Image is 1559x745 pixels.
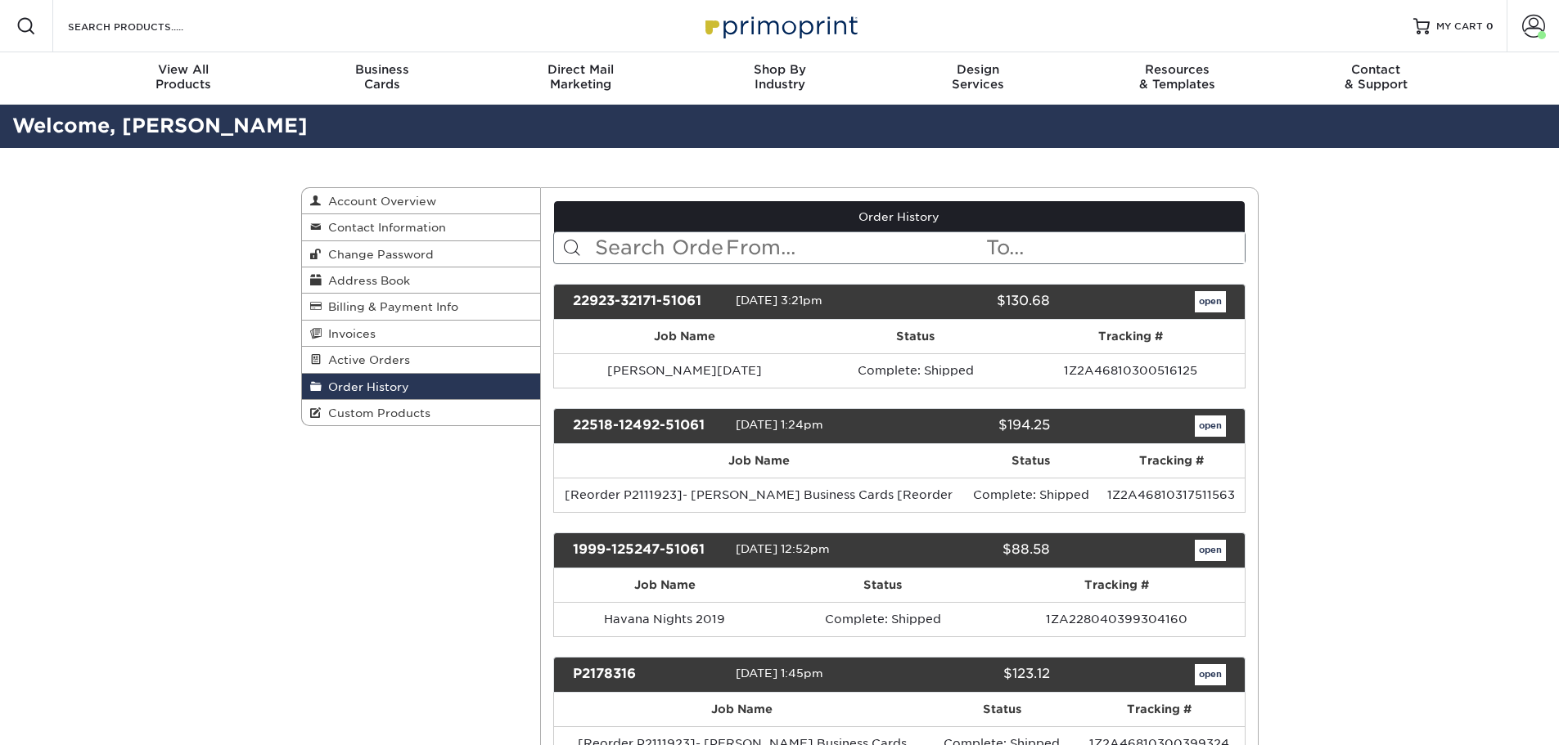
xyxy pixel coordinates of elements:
span: [DATE] 3:21pm [736,294,822,307]
span: Custom Products [322,406,430,420]
span: Invoices [322,327,376,340]
span: Account Overview [322,195,436,208]
div: Services [879,62,1078,92]
span: Billing & Payment Info [322,300,458,313]
div: & Support [1277,62,1476,92]
a: open [1195,664,1226,685]
span: Business [282,62,481,77]
span: Active Orders [322,353,410,366]
span: Direct Mail [481,62,680,77]
td: 1ZA228040399304160 [989,602,1244,636]
th: Job Name [554,320,814,353]
div: $123.12 [887,664,1062,685]
span: View All [84,62,283,77]
div: 22923-32171-51061 [561,291,736,312]
td: 1Z2A46810300516125 [1016,353,1245,388]
span: 0 [1486,20,1494,32]
span: MY CART [1436,20,1483,34]
th: Status [930,693,1074,726]
span: Resources [1078,62,1277,77]
input: To... [985,232,1245,263]
a: Direct MailMarketing [481,52,680,105]
th: Tracking # [1098,444,1244,478]
a: Order History [302,374,541,400]
div: 1999-125247-51061 [561,540,736,561]
span: Contact [1277,62,1476,77]
div: 22518-12492-51061 [561,415,736,437]
th: Status [964,444,1098,478]
span: Address Book [322,274,410,287]
a: Resources& Templates [1078,52,1277,105]
span: [DATE] 1:45pm [736,666,823,680]
img: Primoprint [698,8,862,43]
th: Tracking # [1016,320,1245,353]
input: Search Orders... [593,232,724,263]
a: Invoices [302,321,541,347]
a: Shop ByIndustry [680,52,879,105]
th: Job Name [554,693,930,726]
a: Custom Products [302,400,541,425]
div: $88.58 [887,540,1062,561]
span: Design [879,62,1078,77]
div: $130.68 [887,291,1062,312]
a: Address Book [302,267,541,294]
th: Job Name [554,444,964,478]
div: & Templates [1078,62,1277,92]
span: Contact Information [322,221,446,234]
a: Account Overview [302,188,541,214]
td: [PERSON_NAME][DATE] [554,353,814,388]
th: Job Name [554,568,776,602]
td: Complete: Shipped [814,353,1016,388]
a: open [1195,540,1226,561]
div: Industry [680,62,879,92]
span: [DATE] 1:24pm [736,418,823,431]
div: P2178316 [561,664,736,685]
div: Marketing [481,62,680,92]
th: Status [814,320,1016,353]
td: [Reorder P2111923]- [PERSON_NAME] Business Cards [Reorder [554,478,964,512]
th: Status [776,568,989,602]
a: Change Password [302,241,541,267]
a: open [1195,291,1226,312]
div: $194.25 [887,415,1062,437]
span: Shop By [680,62,879,77]
span: Order History [322,380,409,393]
div: Cards [282,62,481,92]
a: Billing & Payment Info [302,294,541,320]
a: Active Orders [302,347,541,373]
a: Contact Information [302,214,541,240]
input: From... [724,232,985,263]
span: Change Password [322,248,434,261]
td: Complete: Shipped [776,602,989,636]
td: Complete: Shipped [964,478,1098,512]
td: Havana Nights 2019 [554,602,776,636]
a: View AllProducts [84,52,283,105]
a: open [1195,415,1226,437]
td: 1Z2A46810317511563 [1098,478,1244,512]
a: Order History [554,201,1245,232]
a: Contact& Support [1277,52,1476,105]
th: Tracking # [989,568,1244,602]
span: [DATE] 12:52pm [736,542,830,555]
th: Tracking # [1075,693,1245,726]
a: BusinessCards [282,52,481,105]
input: SEARCH PRODUCTS..... [66,16,226,36]
a: DesignServices [879,52,1078,105]
div: Products [84,62,283,92]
